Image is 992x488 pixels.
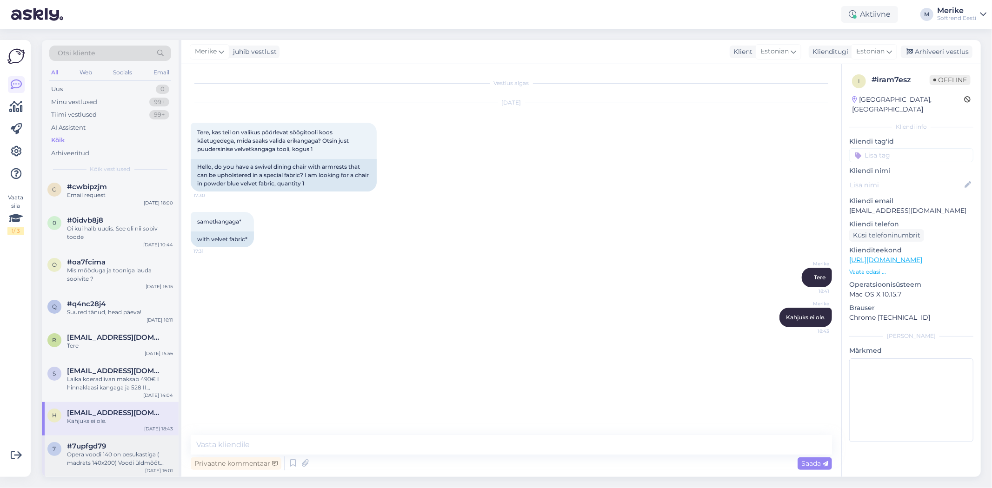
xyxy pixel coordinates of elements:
[67,450,173,467] div: Opera voodi 140 on pesukastiga ( madrats 140x200) Voodi üldmõõt 150x200
[67,266,173,283] div: Mis mõõduga ja tooniga lauda sooivite ?
[145,467,173,474] div: [DATE] 16:01
[78,66,94,79] div: Web
[849,303,973,313] p: Brauser
[144,199,173,206] div: [DATE] 16:00
[849,256,922,264] a: [URL][DOMAIN_NAME]
[53,370,56,377] span: s
[67,417,173,425] div: Kahjuks ei ole.
[51,136,65,145] div: Kõik
[849,137,973,146] p: Kliendi tag'id
[52,303,57,310] span: q
[801,459,828,468] span: Saada
[730,47,752,57] div: Klient
[49,66,60,79] div: All
[937,14,976,22] div: Softrend Eesti
[849,123,973,131] div: Kliendi info
[794,288,829,295] span: 18:41
[858,78,860,85] span: i
[193,248,228,255] span: 17:31
[193,192,228,199] span: 17:30
[67,191,173,199] div: Email request
[67,367,164,375] span: srahumeel@gmail.com
[111,66,134,79] div: Socials
[67,342,173,350] div: Tere
[51,98,97,107] div: Minu vestlused
[849,332,973,340] div: [PERSON_NAME]
[7,193,24,235] div: Vaata siia
[920,8,933,21] div: M
[90,165,131,173] span: Kõik vestlused
[156,85,169,94] div: 0
[52,261,57,268] span: o
[852,95,964,114] div: [GEOGRAPHIC_DATA], [GEOGRAPHIC_DATA]
[67,333,164,342] span: reet@restor.ee
[53,186,57,193] span: c
[849,245,973,255] p: Klienditeekond
[937,7,976,14] div: Merike
[191,231,254,247] div: with velvet fabric*
[191,99,832,107] div: [DATE]
[146,317,173,323] div: [DATE] 16:11
[850,180,963,190] input: Lisa nimi
[149,98,169,107] div: 99+
[51,85,63,94] div: Uus
[143,392,173,399] div: [DATE] 14:04
[149,110,169,119] div: 99+
[849,280,973,290] p: Operatsioonisüsteem
[67,258,106,266] span: #oa7fcima
[849,196,973,206] p: Kliendi email
[901,46,972,58] div: Arhiveeri vestlus
[937,7,986,22] a: MerikeSoftrend Eesti
[195,46,217,57] span: Merike
[51,110,97,119] div: Tiimi vestlused
[849,268,973,276] p: Vaata edasi ...
[849,166,973,176] p: Kliendi nimi
[53,336,57,343] span: r
[52,412,57,419] span: h
[849,148,973,162] input: Lisa tag
[67,308,173,317] div: Suured tänud, head päeva!
[152,66,171,79] div: Email
[809,47,848,57] div: Klienditugi
[67,224,173,241] div: Oi kui halb uudis. See oli nii sobiv toode
[67,216,103,224] span: #0idvb8j8
[197,129,350,152] span: Tere, kas teil on valikus pöörlevat söögitooli koos käetugedega, mida saaks valida erikangaga? Ot...
[841,6,898,23] div: Aktiivne
[145,350,173,357] div: [DATE] 15:56
[794,260,829,267] span: Merike
[67,409,164,417] span: heleriinr@gmail.com
[7,47,25,65] img: Askly Logo
[67,183,107,191] span: #cwbipzjm
[51,149,89,158] div: Arhiveeritud
[144,425,173,432] div: [DATE] 18:43
[7,227,24,235] div: 1 / 3
[191,159,377,191] div: Hello, do you have a swivel dining chair with armrests that can be upholstered in a special fabri...
[51,123,86,132] div: AI Assistent
[794,300,829,307] span: Merike
[146,283,173,290] div: [DATE] 16:15
[197,218,241,225] span: sametkangaga*
[53,445,56,452] span: 7
[849,313,973,323] p: Chrome [TECHNICAL_ID]
[856,46,885,57] span: Estonian
[760,46,789,57] span: Estonian
[786,314,826,321] span: Kahjuks ei ole.
[849,229,924,242] div: Küsi telefoninumbrit
[229,47,277,57] div: juhib vestlust
[872,74,930,86] div: # iram7esz
[849,290,973,299] p: Mac OS X 10.15.7
[67,375,173,392] div: Laika koeradiivan maksab 490€ I hinnaklaasi kangaga ja 528 II hinnaklassi kangaga
[849,219,973,229] p: Kliendi telefon
[794,328,829,335] span: 18:43
[143,241,173,248] div: [DATE] 10:44
[58,48,95,58] span: Otsi kliente
[67,300,106,308] span: #q4nc28j4
[930,75,971,85] span: Offline
[53,219,56,226] span: 0
[191,79,832,87] div: Vestlus algas
[67,442,106,450] span: #7upfgd79
[849,206,973,216] p: [EMAIL_ADDRESS][DOMAIN_NAME]
[814,274,826,281] span: Tere
[191,457,281,470] div: Privaatne kommentaar
[849,346,973,356] p: Märkmed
